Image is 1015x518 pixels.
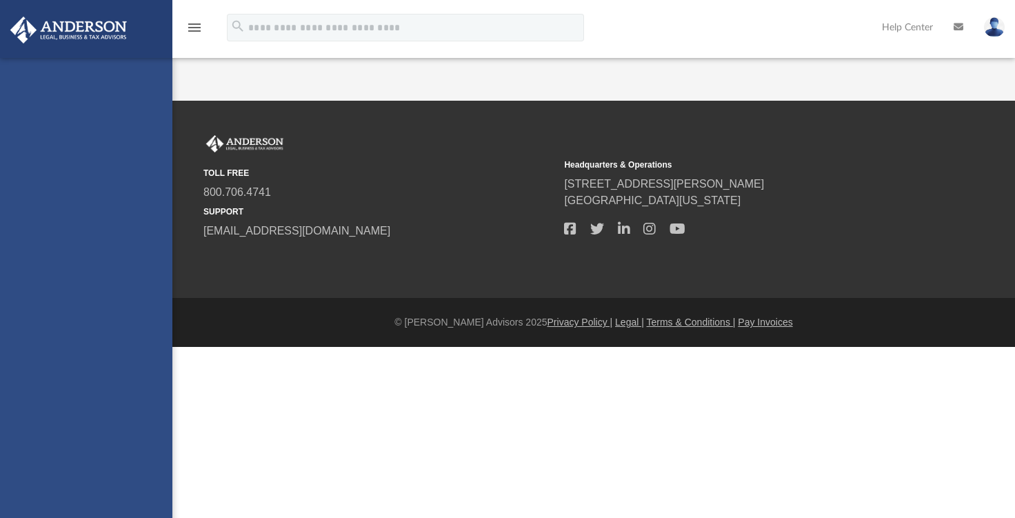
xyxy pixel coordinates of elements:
small: SUPPORT [203,206,554,218]
a: [STREET_ADDRESS][PERSON_NAME] [564,178,764,190]
i: menu [186,19,203,36]
small: Headquarters & Operations [564,159,915,171]
img: Anderson Advisors Platinum Portal [203,135,286,153]
a: Privacy Policy | [547,317,613,328]
img: User Pic [984,17,1005,37]
a: [GEOGRAPHIC_DATA][US_STATE] [564,195,741,206]
a: 800.706.4741 [203,186,271,198]
small: TOLL FREE [203,167,554,179]
a: menu [186,26,203,36]
img: Anderson Advisors Platinum Portal [6,17,131,43]
a: [EMAIL_ADDRESS][DOMAIN_NAME] [203,225,390,237]
i: search [230,19,245,34]
a: Pay Invoices [738,317,792,328]
a: Legal | [615,317,644,328]
div: © [PERSON_NAME] Advisors 2025 [172,315,1015,330]
a: Terms & Conditions | [647,317,736,328]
